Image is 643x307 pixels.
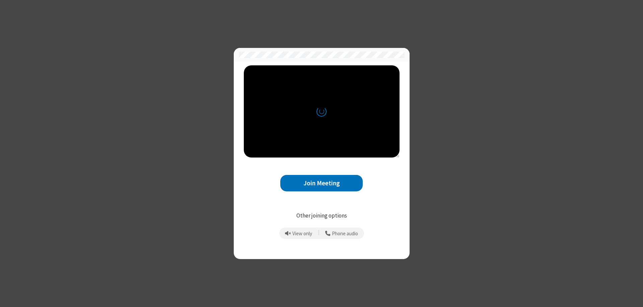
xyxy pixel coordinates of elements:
button: Prevent echo when there is already an active mic and speaker in the room. [283,228,315,239]
span: Phone audio [332,231,358,237]
button: Use your phone for mic and speaker while you view the meeting on this device. [323,228,361,239]
p: Other joining options [244,211,400,220]
button: Join Meeting [280,175,363,191]
span: View only [292,231,312,237]
span: | [318,229,319,238]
